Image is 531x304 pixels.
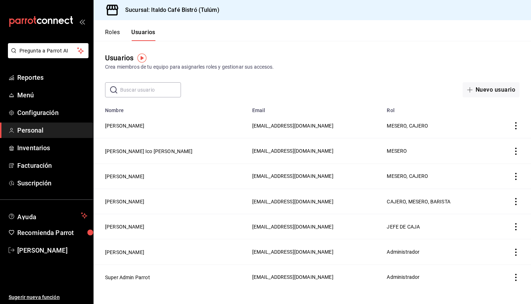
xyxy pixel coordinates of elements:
th: Email [248,103,383,113]
button: actions [512,249,519,256]
button: Nuevo usuario [463,82,519,97]
span: Sugerir nueva función [9,294,87,301]
h3: Sucursal: Italdo Café Bistró (Tulúm) [119,6,219,14]
table: employeesTable [94,103,531,290]
div: navigation tabs [105,29,155,41]
span: [EMAIL_ADDRESS][DOMAIN_NAME] [252,123,333,129]
span: MESERO, CAJERO [387,123,428,129]
span: Pregunta a Parrot AI [19,47,77,55]
span: Menú [17,90,87,100]
th: Nombre [94,103,248,113]
button: [PERSON_NAME] [105,223,144,230]
button: [PERSON_NAME] [105,122,144,129]
button: actions [512,198,519,205]
button: actions [512,274,519,281]
th: Rol [382,103,492,113]
div: Crea miembros de tu equipo para asignarles roles y gestionar sus accesos. [105,63,519,71]
button: Pregunta a Parrot AI [8,43,88,58]
button: Super Admin Parrot [105,274,150,281]
span: [EMAIL_ADDRESS][DOMAIN_NAME] [252,224,333,230]
span: [EMAIL_ADDRESS][DOMAIN_NAME] [252,249,333,255]
div: Usuarios [105,52,133,63]
span: [EMAIL_ADDRESS][DOMAIN_NAME] [252,274,333,280]
button: actions [512,173,519,180]
span: Facturación [17,161,87,170]
button: [PERSON_NAME] [105,249,144,256]
span: Personal [17,125,87,135]
span: MESERO [387,148,407,154]
span: Ayuda [17,211,78,220]
span: Configuración [17,108,87,118]
span: MESERO, CAJERO [387,173,428,179]
span: [EMAIL_ADDRESS][DOMAIN_NAME] [252,199,333,204]
span: Inventarios [17,143,87,153]
a: Pregunta a Parrot AI [5,52,88,60]
span: Recomienda Parrot [17,228,87,238]
button: Roles [105,29,120,41]
button: [PERSON_NAME] [105,198,144,205]
button: actions [512,223,519,230]
button: [PERSON_NAME] [105,173,144,180]
button: [PERSON_NAME] Ico [PERSON_NAME] [105,148,193,155]
img: Tooltip marker [137,54,146,63]
span: Reportes [17,73,87,82]
span: [EMAIL_ADDRESS][DOMAIN_NAME] [252,173,333,179]
span: Suscripción [17,178,87,188]
button: open_drawer_menu [79,19,85,24]
span: Administrador [387,274,419,280]
button: Usuarios [131,29,155,41]
span: CAJERO, MESERO, BARISTA [387,199,450,204]
input: Buscar usuario [120,83,181,97]
button: actions [512,148,519,155]
span: [PERSON_NAME] [17,245,87,255]
button: actions [512,122,519,129]
span: Administrador [387,249,419,255]
span: JEFE DE CAJA [387,224,420,230]
span: [EMAIL_ADDRESS][DOMAIN_NAME] [252,148,333,154]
